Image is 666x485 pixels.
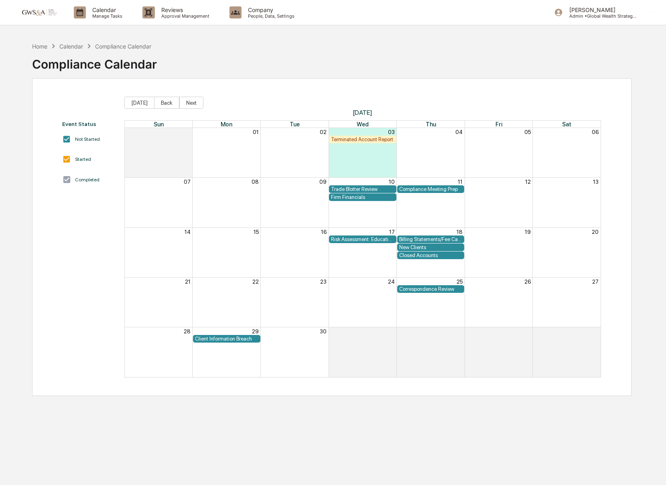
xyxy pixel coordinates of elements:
[331,136,394,142] div: Terminated Account Report
[62,121,116,127] div: Event Status
[321,229,327,235] button: 16
[75,156,91,162] div: Started
[525,179,531,185] button: 12
[154,121,164,128] span: Sun
[399,186,462,192] div: Compliance Meeting Prep
[388,278,395,285] button: 24
[124,97,154,109] button: [DATE]
[185,129,191,135] button: 31
[592,278,599,285] button: 27
[252,278,259,285] button: 22
[562,121,571,128] span: Sat
[524,278,531,285] button: 26
[32,43,47,50] div: Home
[185,229,191,235] button: 14
[388,129,395,135] button: 03
[290,121,300,128] span: Tue
[593,179,599,185] button: 13
[563,6,638,13] p: [PERSON_NAME]
[253,129,259,135] button: 01
[252,179,259,185] button: 08
[242,6,298,13] p: Company
[591,328,599,335] button: 04
[75,177,99,183] div: Completed
[252,328,259,335] button: 29
[399,244,462,250] div: New Clients
[525,229,531,235] button: 19
[319,179,327,185] button: 09
[221,121,232,128] span: Mon
[389,179,395,185] button: 10
[426,121,436,128] span: Thu
[592,229,599,235] button: 20
[524,328,531,335] button: 03
[124,120,601,377] div: Month View
[524,129,531,135] button: 05
[331,194,394,200] div: Firm Financials
[32,51,157,71] div: Compliance Calendar
[19,8,58,16] img: logo
[592,129,599,135] button: 06
[457,278,463,285] button: 25
[95,43,151,50] div: Compliance Calendar
[320,129,327,135] button: 02
[456,328,463,335] button: 02
[75,136,100,142] div: Not Started
[399,252,462,258] div: Closed Accounts
[389,328,395,335] button: 01
[320,278,327,285] button: 23
[179,97,203,109] button: Next
[399,236,462,242] div: Billing Statements/Fee Calculations Report
[331,186,394,192] div: Trade Blotter Review
[495,121,502,128] span: Fri
[320,328,327,335] button: 30
[331,236,394,242] div: Risk Assessment: Education and Training
[184,179,191,185] button: 07
[154,97,179,109] button: Back
[457,229,463,235] button: 18
[242,13,298,19] p: People, Data, Settings
[254,229,259,235] button: 15
[86,13,126,19] p: Manage Tasks
[399,286,462,292] div: Correspondence Review
[124,109,601,116] span: [DATE]
[357,121,369,128] span: Wed
[59,43,83,50] div: Calendar
[458,179,463,185] button: 11
[389,229,395,235] button: 17
[184,328,191,335] button: 28
[195,336,258,342] div: Client Information Breach
[185,278,191,285] button: 21
[155,6,213,13] p: Reviews
[455,129,463,135] button: 04
[155,13,213,19] p: Approval Management
[86,6,126,13] p: Calendar
[563,13,638,19] p: Admin • Global Wealth Strategies Associates
[640,459,662,480] iframe: Open customer support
